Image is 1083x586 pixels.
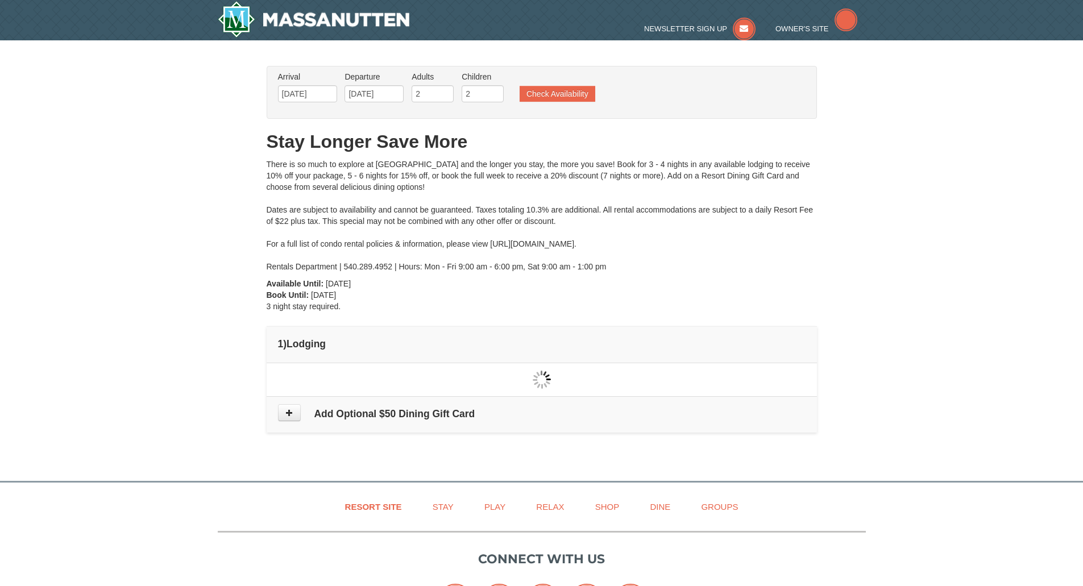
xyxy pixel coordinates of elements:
label: Departure [345,71,404,82]
a: Resort Site [331,494,416,519]
a: Owner's Site [775,24,857,33]
a: Dine [636,494,684,519]
p: Connect with us [218,550,866,568]
strong: Book Until: [267,290,309,300]
span: [DATE] [311,290,336,300]
button: Check Availability [520,86,595,102]
a: Shop [581,494,634,519]
strong: Available Until: [267,279,324,288]
span: Owner's Site [775,24,829,33]
span: [DATE] [326,279,351,288]
a: Relax [522,494,578,519]
h4: 1 Lodging [278,338,806,350]
label: Adults [412,71,454,82]
a: Massanutten Resort [218,1,410,38]
span: ) [283,338,287,350]
img: wait gif [533,371,551,389]
h4: Add Optional $50 Dining Gift Card [278,408,806,419]
span: 3 night stay required. [267,302,341,311]
span: Newsletter Sign Up [644,24,727,33]
a: Play [470,494,520,519]
img: Massanutten Resort Logo [218,1,410,38]
a: Newsletter Sign Up [644,24,756,33]
a: Groups [687,494,752,519]
a: Stay [418,494,468,519]
h1: Stay Longer Save More [267,130,817,153]
label: Arrival [278,71,337,82]
label: Children [462,71,504,82]
div: There is so much to explore at [GEOGRAPHIC_DATA] and the longer you stay, the more you save! Book... [267,159,817,272]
